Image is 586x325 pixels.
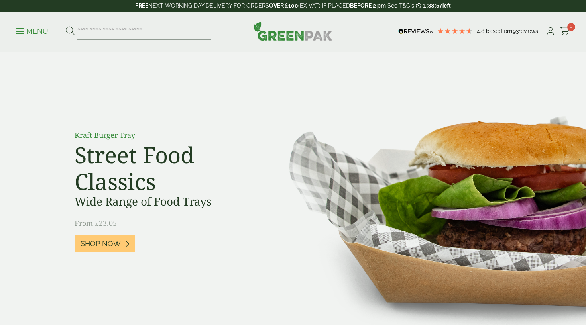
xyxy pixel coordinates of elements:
[423,2,442,9] span: 1:38:57
[135,2,148,9] strong: FREE
[16,27,48,35] a: Menu
[437,27,473,35] div: 4.8 Stars
[398,29,433,34] img: REVIEWS.io
[81,239,121,248] span: Shop Now
[75,218,117,228] span: From £23.05
[560,25,570,37] a: 0
[442,2,451,9] span: left
[567,23,575,31] span: 0
[75,195,254,208] h3: Wide Range of Food Trays
[350,2,386,9] strong: BEFORE 2 pm
[269,2,298,9] strong: OVER £100
[254,22,332,41] img: GreenPak Supplies
[477,28,486,34] span: 4.8
[75,235,135,252] a: Shop Now
[560,27,570,35] i: Cart
[75,141,254,195] h2: Street Food Classics
[486,28,510,34] span: Based on
[519,28,538,34] span: reviews
[75,130,254,141] p: Kraft Burger Tray
[16,27,48,36] p: Menu
[387,2,414,9] a: See T&C's
[545,27,555,35] i: My Account
[510,28,519,34] span: 193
